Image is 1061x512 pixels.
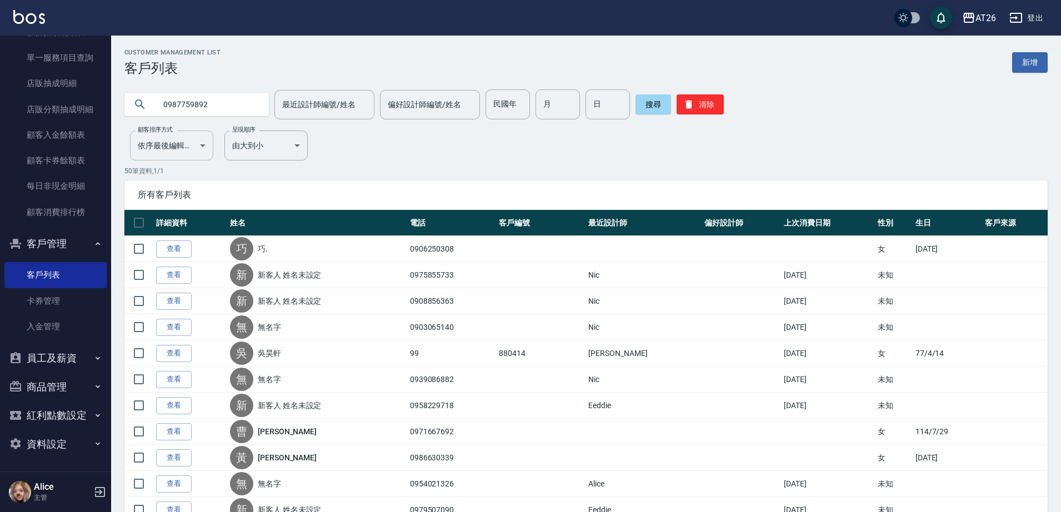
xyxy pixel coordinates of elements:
[407,314,497,340] td: 0903065140
[13,10,45,24] img: Logo
[124,166,1048,176] p: 50 筆資料, 1 / 1
[4,430,107,459] button: 資料設定
[258,426,317,437] a: [PERSON_NAME]
[496,340,585,367] td: 880414
[407,445,497,471] td: 0986630339
[156,267,192,284] a: 查看
[224,130,308,160] div: 由大到小
[258,269,322,280] a: 新客人 姓名未設定
[585,314,702,340] td: Nic
[4,148,107,173] a: 顧客卡券餘額表
[407,419,497,445] td: 0971667692
[230,237,253,260] div: 巧
[1005,8,1048,28] button: 登出
[407,367,497,393] td: 0939086882
[407,236,497,262] td: 0906250308
[875,393,913,419] td: 未知
[875,210,913,236] th: 性別
[258,452,317,463] a: [PERSON_NAME]
[875,471,913,497] td: 未知
[702,210,781,236] th: 偏好設計師
[407,262,497,288] td: 0975855733
[130,130,213,160] div: 依序最後編輯時間
[635,94,671,114] button: 搜尋
[4,173,107,199] a: 每日非現金明細
[156,293,192,310] a: 查看
[407,210,497,236] th: 電話
[230,420,253,443] div: 曹
[4,314,107,339] a: 入金管理
[781,314,874,340] td: [DATE]
[875,262,913,288] td: 未知
[4,229,107,258] button: 客戶管理
[230,315,253,339] div: 無
[124,61,221,76] h3: 客戶列表
[153,210,227,236] th: 詳細資料
[258,243,268,254] a: 巧.
[585,262,702,288] td: Nic
[913,445,982,471] td: [DATE]
[156,371,192,388] a: 查看
[4,373,107,401] button: 商品管理
[913,236,982,262] td: [DATE]
[875,367,913,393] td: 未知
[156,475,192,493] a: 查看
[496,210,585,236] th: 客戶編號
[585,367,702,393] td: Nic
[156,449,192,466] a: 查看
[138,126,173,134] label: 顧客排序方式
[230,472,253,495] div: 無
[407,340,497,367] td: 99
[230,342,253,365] div: 吳
[407,393,497,419] td: 0958229718
[156,319,192,336] a: 查看
[156,397,192,414] a: 查看
[156,423,192,440] a: 查看
[781,367,874,393] td: [DATE]
[585,471,702,497] td: Alice
[4,199,107,225] a: 顧客消費排行榜
[9,481,31,503] img: Person
[913,210,982,236] th: 生日
[34,493,91,503] p: 主管
[407,288,497,314] td: 0908856363
[156,240,192,258] a: 查看
[4,45,107,71] a: 單一服務項目查詢
[4,262,107,288] a: 客戶列表
[913,340,982,367] td: 77/4/14
[230,368,253,391] div: 無
[781,210,874,236] th: 上次消費日期
[875,288,913,314] td: 未知
[407,471,497,497] td: 0954021326
[156,89,260,119] input: 搜尋關鍵字
[875,445,913,471] td: 女
[232,126,256,134] label: 呈現順序
[258,322,281,333] a: 無名字
[4,344,107,373] button: 員工及薪資
[958,7,1000,29] button: AT26
[875,419,913,445] td: 女
[156,345,192,362] a: 查看
[781,288,874,314] td: [DATE]
[4,288,107,314] a: 卡券管理
[930,7,952,29] button: save
[1012,52,1048,73] a: 新增
[781,262,874,288] td: [DATE]
[124,49,221,56] h2: Customer Management List
[585,340,702,367] td: [PERSON_NAME]
[138,189,1034,200] span: 所有客戶列表
[230,263,253,287] div: 新
[913,419,982,445] td: 114/7/29
[781,393,874,419] td: [DATE]
[258,374,281,385] a: 無名字
[781,340,874,367] td: [DATE]
[677,94,724,114] button: 清除
[227,210,407,236] th: 姓名
[4,71,107,96] a: 店販抽成明細
[875,340,913,367] td: 女
[875,314,913,340] td: 未知
[258,400,322,411] a: 新客人 姓名未設定
[258,348,281,359] a: 吳昊軒
[4,122,107,148] a: 顧客入金餘額表
[230,394,253,417] div: 新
